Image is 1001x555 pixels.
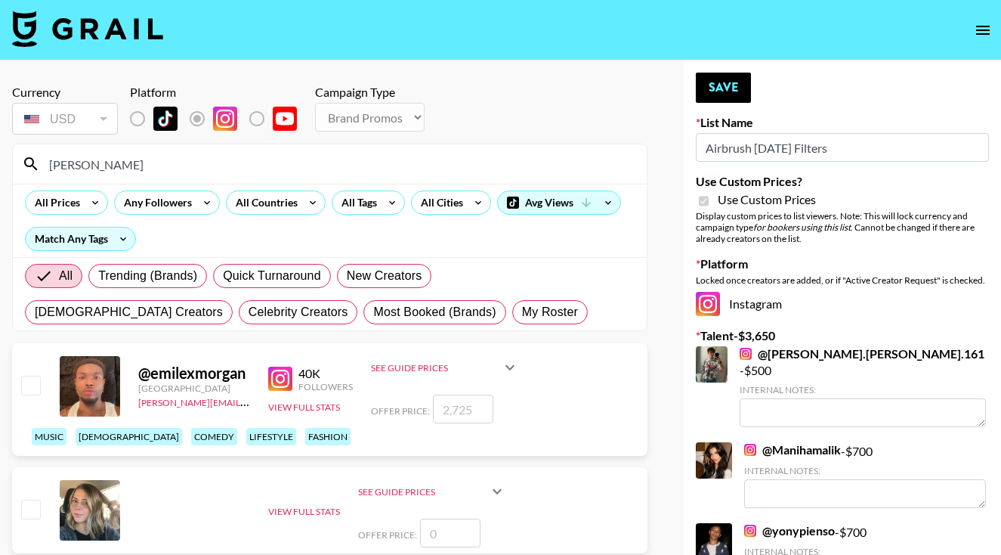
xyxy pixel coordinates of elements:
[268,367,292,391] img: Instagram
[968,15,998,45] button: open drawer
[412,191,466,214] div: All Cities
[371,362,501,374] div: See Guide Prices
[696,274,989,286] div: Locked once creators are added, or if "Active Creator Request" is checked.
[332,191,380,214] div: All Tags
[358,529,417,541] span: Offer Price:
[153,107,178,131] img: TikTok
[15,106,115,132] div: USD
[753,222,851,233] em: for bookers using this list
[740,348,752,360] img: Instagram
[744,442,841,457] a: @Manihamalik
[718,192,816,207] span: Use Custom Prices
[98,267,197,285] span: Trending (Brands)
[130,85,309,100] div: Platform
[696,210,989,244] div: Display custom prices to list viewers. Note: This will lock currency and campaign type . Cannot b...
[315,85,425,100] div: Campaign Type
[26,191,83,214] div: All Prices
[268,506,340,517] button: View Full Stats
[12,100,118,138] div: Currency is locked to USD
[223,267,321,285] span: Quick Turnaround
[744,444,756,456] img: Instagram
[227,191,301,214] div: All Countries
[696,328,989,343] label: Talent - $ 3,650
[249,303,348,321] span: Celebrity Creators
[138,394,362,408] a: [PERSON_NAME][EMAIL_ADDRESS][DOMAIN_NAME]
[213,107,237,131] img: Instagram
[373,303,496,321] span: Most Booked (Brands)
[32,428,66,445] div: music
[268,402,340,413] button: View Full Stats
[696,174,989,189] label: Use Custom Prices?
[522,303,578,321] span: My Roster
[744,442,986,508] div: - $ 700
[433,395,493,423] input: 2,725
[138,364,250,383] div: @ emilexmorgan
[12,11,163,47] img: Grail Talent
[498,191,620,214] div: Avg Views
[76,428,182,445] div: [DEMOGRAPHIC_DATA]
[740,346,984,361] a: @[PERSON_NAME].[PERSON_NAME].161
[191,428,237,445] div: comedy
[744,523,835,538] a: @yonypienso
[26,228,135,250] div: Match Any Tags
[696,292,989,316] div: Instagram
[696,256,989,271] label: Platform
[138,383,250,394] div: [GEOGRAPHIC_DATA]
[371,405,430,417] span: Offer Price:
[358,473,506,510] div: See Guide Prices
[298,381,353,392] div: Followers
[130,103,309,135] div: List locked to Instagram.
[298,366,353,381] div: 40K
[744,465,986,476] div: Internal Notes:
[115,191,195,214] div: Any Followers
[371,349,519,386] div: See Guide Prices
[358,486,488,498] div: See Guide Prices
[744,525,756,537] img: Instagram
[740,384,986,395] div: Internal Notes:
[59,267,73,285] span: All
[347,267,422,285] span: New Creators
[12,85,118,100] div: Currency
[696,115,989,130] label: List Name
[740,346,986,427] div: - $ 500
[40,152,638,176] input: Search by User Name
[273,107,297,131] img: YouTube
[696,73,751,103] button: Save
[696,292,720,316] img: Instagram
[246,428,296,445] div: lifestyle
[35,303,223,321] span: [DEMOGRAPHIC_DATA] Creators
[305,428,351,445] div: fashion
[420,519,480,547] input: 0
